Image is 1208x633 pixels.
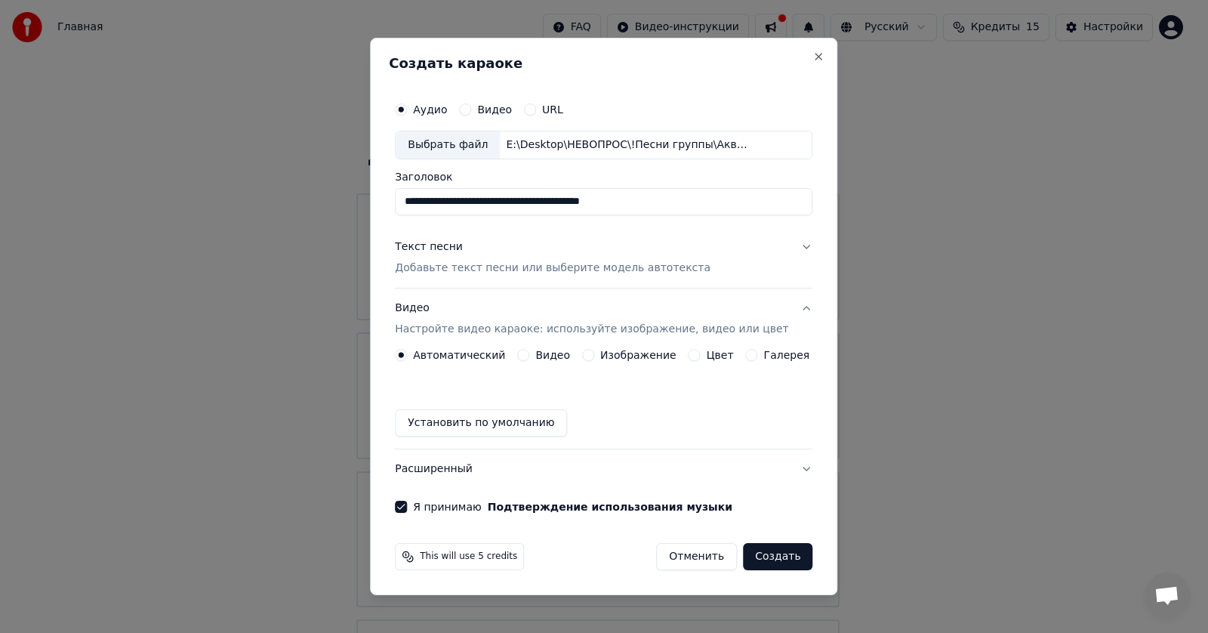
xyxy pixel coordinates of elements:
label: Я принимаю [413,502,732,512]
button: Установить по умолчанию [395,409,567,437]
label: Заголовок [395,171,812,182]
button: Текст песниДобавьте текст песни или выберите модель автотекста [395,227,812,288]
label: Аудио [413,104,447,115]
div: Видео [395,301,788,337]
label: URL [542,104,563,115]
label: Видео [535,350,570,360]
button: Создать [743,543,812,570]
button: Отменить [656,543,737,570]
div: Выбрать файл [396,131,500,159]
label: Видео [477,104,512,115]
div: Текст песни [395,239,463,255]
span: This will use 5 credits [420,551,517,563]
button: ВидеоНастройте видео караоке: используйте изображение, видео или цвет [395,289,812,349]
p: Добавьте текст песни или выберите модель автотекста [395,261,710,276]
label: Изображение [600,350,676,360]
label: Цвет [707,350,734,360]
h2: Создать караоке [389,57,818,70]
label: Галерея [764,350,810,360]
button: Расширенный [395,449,812,489]
label: Автоматический [413,350,505,360]
button: Я принимаю [488,502,732,512]
div: E:\Desktop\НЕВОПРОС\!Песни группы\Акварели\Evgeniya_Rybakova_Aleksejj_Gorshenjov_-_Akvareli_64406... [500,137,757,153]
p: Настройте видео караоке: используйте изображение, видео или цвет [395,322,788,337]
div: ВидеоНастройте видео караоке: используйте изображение, видео или цвет [395,349,812,449]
